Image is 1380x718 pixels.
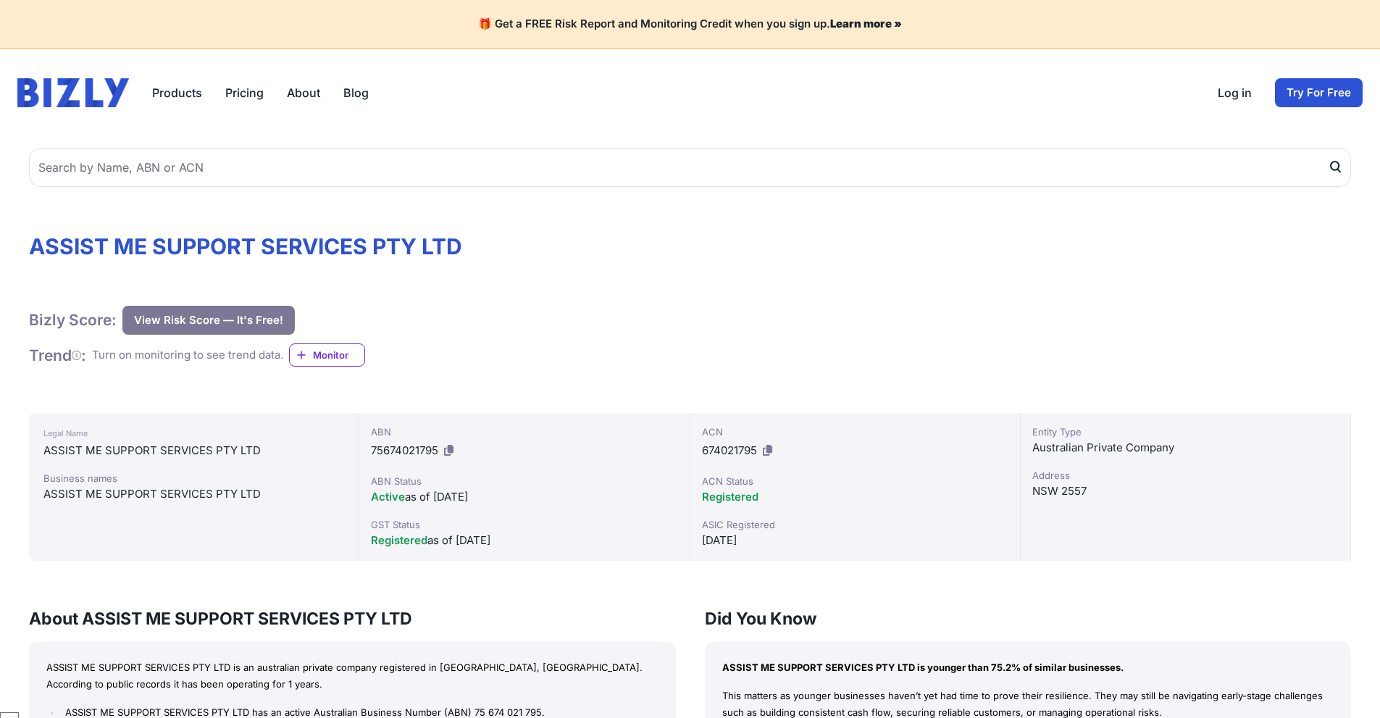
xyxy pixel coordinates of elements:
[371,425,677,439] div: ABN
[371,443,438,457] span: 75674021795
[702,490,758,504] span: Registered
[1032,483,1339,500] div: NSW 2557
[371,517,677,532] div: GST Status
[43,471,344,485] div: Business names
[702,517,1008,532] div: ASIC Registered
[1032,425,1339,439] div: Entity Type
[702,443,757,457] span: 674021795
[17,17,1363,31] h4: 🎁 Get a FREE Risk Report and Monitoring Credit when you sign up.
[152,84,202,101] button: Products
[371,474,677,488] div: ABN Status
[43,425,344,442] div: Legal Name
[1275,78,1363,107] a: Try For Free
[225,84,264,101] a: Pricing
[1218,84,1252,101] a: Log in
[371,490,405,504] span: Active
[830,17,902,30] a: Learn more »
[289,343,365,367] a: Monitor
[702,532,1008,549] div: [DATE]
[1032,468,1339,483] div: Address
[92,347,283,364] div: Turn on monitoring to see trend data.
[343,84,369,101] a: Blog
[122,306,295,335] button: View Risk Score — It's Free!
[371,533,427,547] span: Registered
[313,348,364,362] span: Monitor
[371,488,677,506] div: as of [DATE]
[29,148,1351,187] input: Search by Name, ABN or ACN
[722,659,1334,676] p: ASSIST ME SUPPORT SERVICES PTY LTD is younger than 75.2% of similar businesses.
[287,84,320,101] a: About
[46,659,658,693] p: ASSIST ME SUPPORT SERVICES PTY LTD is an australian private company registered in [GEOGRAPHIC_DAT...
[43,442,344,459] div: ASSIST ME SUPPORT SERVICES PTY LTD
[1032,439,1339,456] div: Australian Private Company
[702,425,1008,439] div: ACN
[29,346,86,365] h1: Trend :
[371,532,677,549] div: as of [DATE]
[29,607,676,630] h3: About ASSIST ME SUPPORT SERVICES PTY LTD
[43,485,344,503] div: ASSIST ME SUPPORT SERVICES PTY LTD
[702,474,1008,488] div: ACN Status
[29,310,117,330] h1: Bizly Score:
[705,607,1352,630] h3: Did You Know
[29,233,1351,259] h1: ASSIST ME SUPPORT SERVICES PTY LTD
